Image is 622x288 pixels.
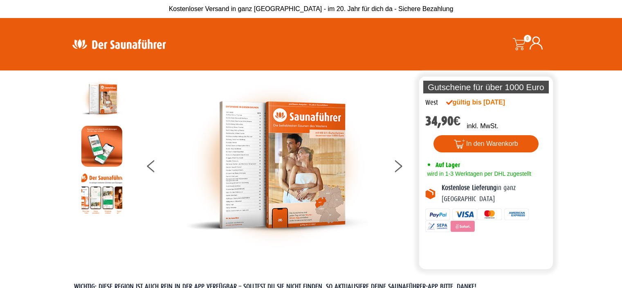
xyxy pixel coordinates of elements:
[425,170,531,177] span: wird in 1-3 Werktagen per DHL zugestellt
[185,79,369,252] img: der-saunafuehrer-2025-west
[81,173,122,214] img: Anleitung7tn
[169,5,454,12] span: Kostenloser Versand in ganz [GEOGRAPHIC_DATA] - im 20. Jahr für dich da - Sichere Bezahlung
[442,183,547,204] p: in ganz [GEOGRAPHIC_DATA]
[467,121,498,131] p: inkl. MwSt.
[425,98,438,108] div: West
[425,113,461,129] bdi: 34,90
[81,126,122,167] img: MOCKUP-iPhone_regional
[454,113,461,129] span: €
[446,98,523,107] div: gültig bis [DATE]
[436,161,460,169] span: Auf Lager
[81,79,122,120] img: der-saunafuehrer-2025-west
[433,135,539,152] button: In den Warenkorb
[423,81,549,93] p: Gutscheine für über 1000 Euro
[442,184,496,192] b: Kostenlose Lieferung
[524,35,531,42] span: 0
